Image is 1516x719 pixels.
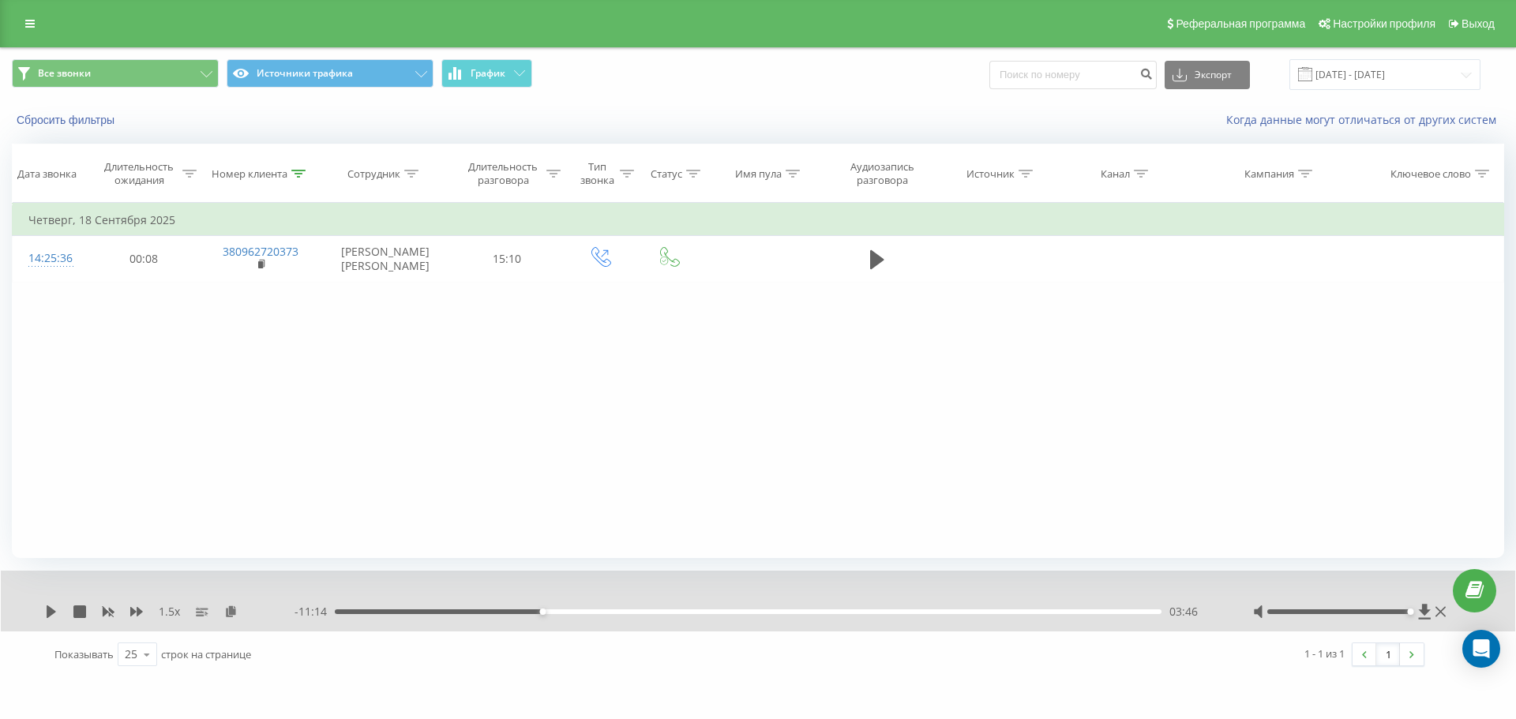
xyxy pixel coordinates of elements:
[295,604,335,620] span: - 11:14
[1333,17,1435,30] span: Настройки профиля
[1304,646,1345,661] div: 1 - 1 из 1
[223,244,298,259] a: 380962720373
[38,67,91,80] span: Все звонки
[13,204,1504,236] td: Четверг, 18 Сентября 2025
[86,236,201,282] td: 00:08
[539,609,546,615] div: Accessibility label
[579,160,616,187] div: Тип звонка
[1244,167,1294,181] div: Кампания
[54,647,114,661] span: Показывать
[125,646,137,662] div: 25
[1101,167,1130,181] div: Канал
[989,61,1157,89] input: Поиск по номеру
[463,160,542,187] div: Длительность разговора
[321,236,449,282] td: [PERSON_NAME] [PERSON_NAME]
[227,59,433,88] button: Источники трафика
[159,604,180,620] span: 1.5 x
[1462,630,1500,668] div: Open Intercom Messenger
[28,243,70,274] div: 14:25:36
[1169,604,1198,620] span: 03:46
[471,68,505,79] span: График
[1176,17,1305,30] span: Реферальная программа
[1226,112,1504,127] a: Когда данные могут отличаться от других систем
[161,647,251,661] span: строк на странице
[212,167,287,181] div: Номер клиента
[836,160,929,187] div: Аудиозапись разговора
[12,113,122,127] button: Сбросить фильтры
[12,59,219,88] button: Все звонки
[347,167,400,181] div: Сотрудник
[17,167,77,181] div: Дата звонка
[735,167,782,181] div: Имя пула
[651,167,682,181] div: Статус
[1390,167,1471,181] div: Ключевое слово
[1462,17,1495,30] span: Выход
[441,59,532,88] button: График
[449,236,565,282] td: 15:10
[1407,609,1413,615] div: Accessibility label
[1376,643,1400,665] a: 1
[966,167,1015,181] div: Источник
[100,160,179,187] div: Длительность ожидания
[1165,61,1250,89] button: Экспорт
